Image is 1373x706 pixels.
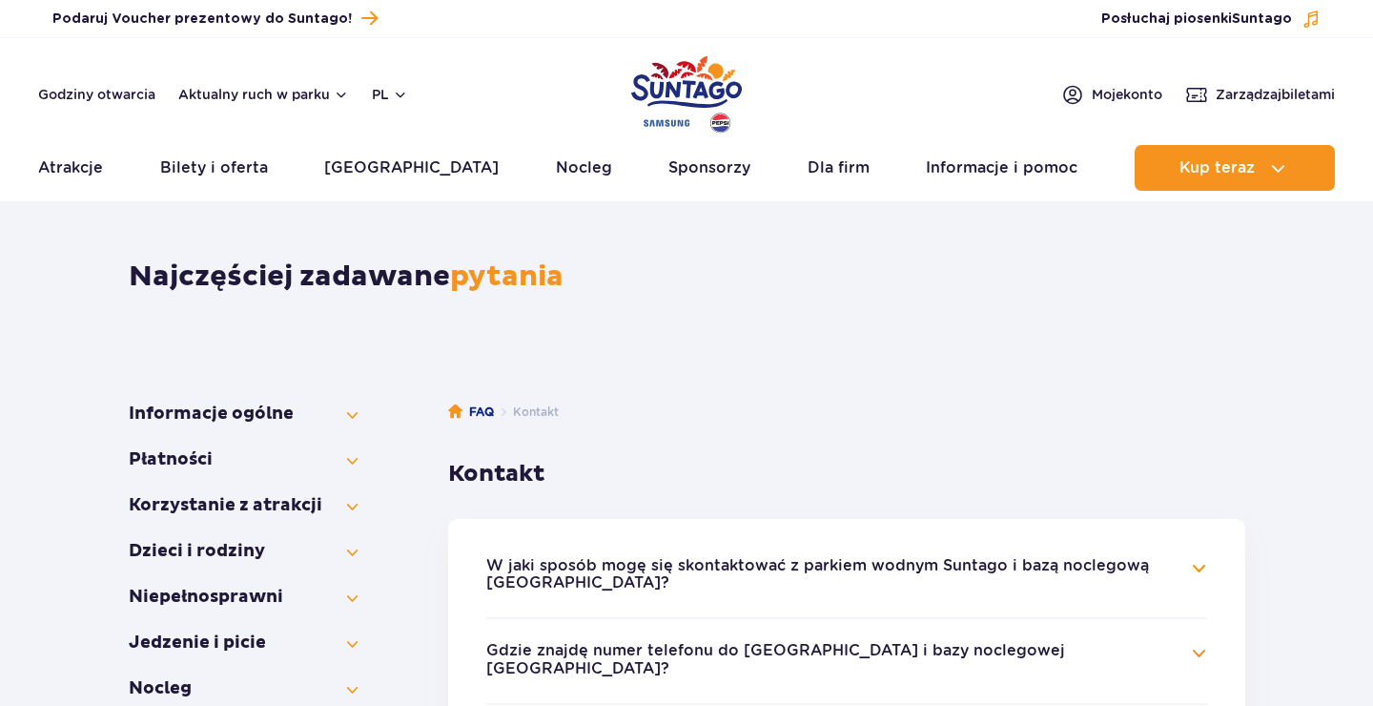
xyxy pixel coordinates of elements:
[808,145,870,191] a: Dla firm
[324,145,499,191] a: [GEOGRAPHIC_DATA]
[556,145,612,191] a: Nocleg
[129,494,358,517] button: Korzystanie z atrakcji
[631,48,742,135] a: Park of Poland
[129,448,358,471] button: Płatności
[494,403,559,422] li: Kontakt
[1061,83,1162,106] a: Mojekonto
[1232,12,1292,26] span: Suntago
[38,85,155,104] a: Godziny otwarcia
[129,632,358,654] button: Jedzenie i picie
[160,145,268,191] a: Bilety i oferta
[1101,10,1292,29] span: Posłuchaj piosenki
[1185,83,1335,106] a: Zarządzajbiletami
[926,145,1077,191] a: Informacje i pomoc
[129,403,358,426] button: Informacje ogólne
[1216,85,1335,104] span: Zarządzaj biletami
[1101,10,1321,29] button: Posłuchaj piosenkiSuntago
[129,540,358,563] button: Dzieci i rodziny
[129,260,1245,294] h1: Najczęściej zadawane
[1179,159,1255,176] span: Kup teraz
[52,6,378,31] a: Podaruj Voucher prezentowy do Suntago!
[372,85,408,104] button: pl
[129,586,358,609] button: Niepełno­sprawni
[668,145,750,191] a: Sponsorzy
[1135,145,1335,191] button: Kup teraz
[38,145,103,191] a: Atrakcje
[450,259,564,294] span: pytania
[178,87,349,102] button: Aktualny ruch w parku
[448,460,1245,488] h3: Kontakt
[129,677,358,700] button: Nocleg
[52,10,352,29] span: Podaruj Voucher prezentowy do Suntago!
[486,642,1178,677] button: Gdzie znajdę numer telefonu do [GEOGRAPHIC_DATA] i bazy noclegowej [GEOGRAPHIC_DATA]?
[448,403,494,422] a: FAQ
[486,557,1178,592] button: W jaki sposób mogę się skontaktować z parkiem wodnym Suntago i bazą noclegową [GEOGRAPHIC_DATA]?
[1092,85,1162,104] span: Moje konto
